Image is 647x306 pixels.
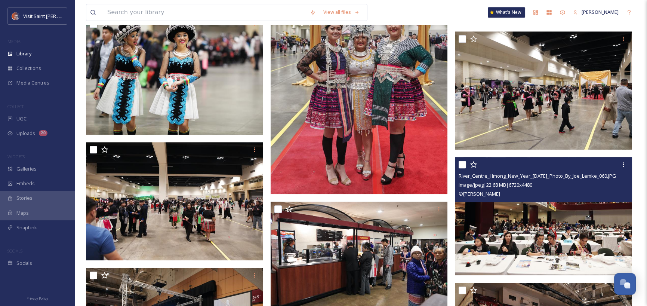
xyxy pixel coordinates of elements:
span: COLLECT [7,104,24,109]
span: Uploads [16,130,35,137]
img: River_Centre_Hmong_New_Year_11-23-2018_Photo_By_Joe_Lemke_063.JPG [455,31,632,150]
a: Privacy Policy [27,293,48,302]
span: Collections [16,65,41,72]
span: River_Centre_Hmong_New_Year_[DATE]_Photo_By_Joe_Lemke_060.JPG [459,172,616,179]
span: WIDGETS [7,154,25,159]
span: UGC [16,115,27,122]
div: 20 [39,130,47,136]
span: © [PERSON_NAME] [459,190,500,197]
input: Search your library [104,4,306,21]
span: Maps [16,209,29,217]
span: SnapLink [16,224,37,231]
img: Visit%20Saint%20Paul%20Updated%20Profile%20Image.jpg [12,12,19,20]
span: Visit Saint [PERSON_NAME] [23,12,83,19]
span: [PERSON_NAME] [582,9,619,15]
a: What's New [488,7,525,18]
span: Media Centres [16,79,49,86]
button: Open Chat [614,273,636,295]
span: Library [16,50,31,57]
span: Privacy Policy [27,296,48,301]
span: image/jpeg | 23.68 MB | 6720 x 4480 [459,181,532,188]
img: River_Centre_Hmong_New_Year_11-23-2018_Photo_By_Joe_Lemke_060.JPG [455,157,632,275]
a: [PERSON_NAME] [569,5,622,19]
span: Galleries [16,165,37,172]
img: River_Centre_Hmong_New_Year_11-23-2018_Photo_By_Joe_Lemke_065.JPG [86,16,263,135]
span: Stories [16,195,33,202]
a: View all files [320,5,363,19]
span: Embeds [16,180,35,187]
span: Socials [16,260,32,267]
span: MEDIA [7,39,21,44]
img: River_Centre_Hmong_New_Year_11-23-2018_Photo_By_Joe_Lemke_062.JPG [86,142,263,260]
span: SOCIALS [7,248,22,254]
